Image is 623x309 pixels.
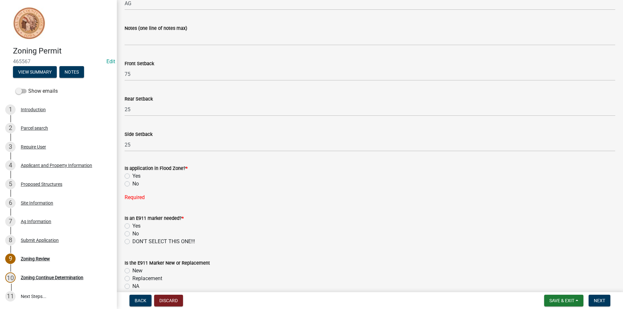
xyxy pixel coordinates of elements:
[5,272,16,283] div: 10
[154,295,183,306] button: Discard
[21,219,51,224] div: Ag Information
[21,126,48,130] div: Parcel search
[106,58,115,65] a: Edit
[106,58,115,65] wm-modal-confirm: Edit Application Number
[5,198,16,208] div: 6
[21,107,46,112] div: Introduction
[125,26,187,31] label: Notes (one line of notes max)
[16,87,58,95] label: Show emails
[21,201,53,205] div: Site Information
[544,295,583,306] button: Save & Exit
[132,267,142,275] label: New
[125,216,184,221] label: Is an E911 marker needed?
[125,62,154,66] label: Front Setback
[125,97,153,101] label: Rear Setback
[21,275,83,280] div: Zoning Continue Determination
[5,142,16,152] div: 3
[5,104,16,115] div: 1
[13,58,104,65] span: 465567
[132,275,162,282] label: Replacement
[132,282,139,290] label: NA
[5,179,16,189] div: 5
[5,291,16,302] div: 11
[59,66,84,78] button: Notes
[13,46,112,56] h4: Zoning Permit
[132,180,139,188] label: No
[132,230,139,238] label: No
[132,222,140,230] label: Yes
[132,172,140,180] label: Yes
[21,145,46,149] div: Require User
[549,298,574,303] span: Save & Exit
[13,66,57,78] button: View Summary
[135,298,146,303] span: Back
[5,123,16,133] div: 2
[13,70,57,75] wm-modal-confirm: Summary
[125,132,153,137] label: Side Setback
[5,235,16,245] div: 8
[21,256,50,261] div: Zoning Review
[13,7,45,40] img: Sioux County, Iowa
[21,163,92,168] div: Applicant and Property Information
[5,254,16,264] div: 9
[5,216,16,227] div: 7
[21,182,62,186] div: Proposed Structures
[594,298,605,303] span: Next
[589,295,610,306] button: Next
[125,166,188,171] label: Is application in Flood Zone?
[129,295,152,306] button: Back
[125,194,615,201] div: Required
[21,238,59,243] div: Submit Application
[5,160,16,171] div: 4
[125,261,210,266] label: Is the E911 Marker New or Replacement
[132,238,195,245] label: DON'T SELECT THIS ONE!!!
[59,70,84,75] wm-modal-confirm: Notes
